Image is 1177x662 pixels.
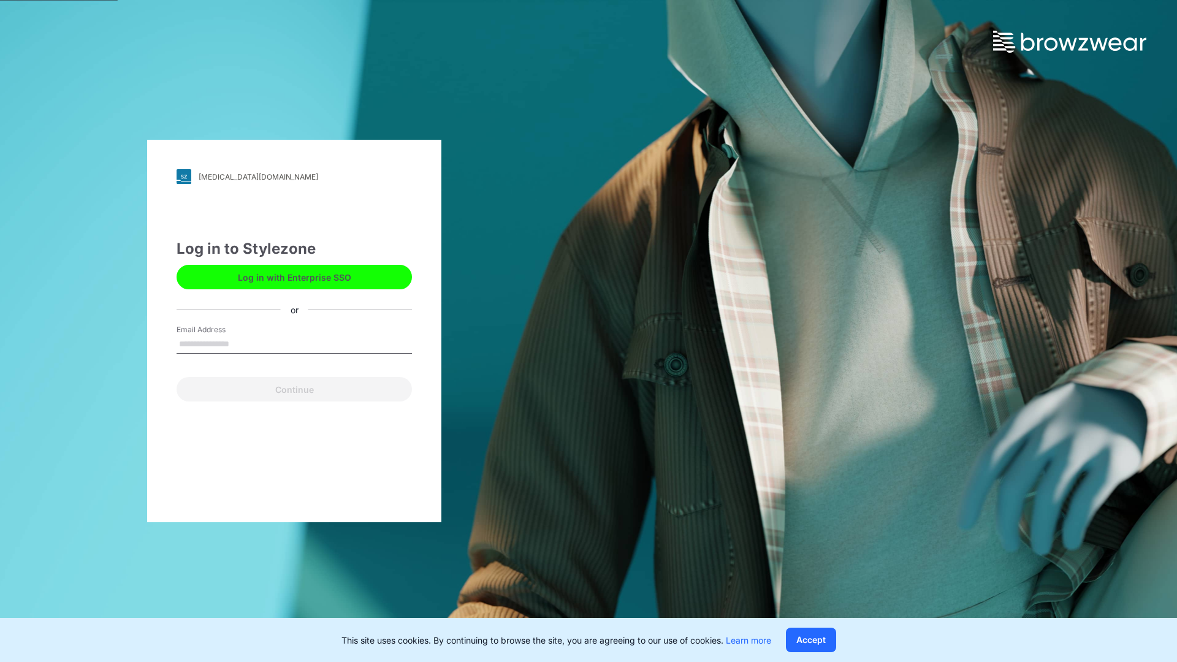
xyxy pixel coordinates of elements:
[341,634,771,647] p: This site uses cookies. By continuing to browse the site, you are agreeing to our use of cookies.
[177,169,191,184] img: svg+xml;base64,PHN2ZyB3aWR0aD0iMjgiIGhlaWdodD0iMjgiIHZpZXdCb3g9IjAgMCAyOCAyOCIgZmlsbD0ibm9uZSIgeG...
[281,303,308,316] div: or
[726,635,771,645] a: Learn more
[993,31,1146,53] img: browzwear-logo.73288ffb.svg
[177,324,262,335] label: Email Address
[177,238,412,260] div: Log in to Stylezone
[786,628,836,652] button: Accept
[177,169,412,184] a: [MEDICAL_DATA][DOMAIN_NAME]
[199,172,318,181] div: [MEDICAL_DATA][DOMAIN_NAME]
[177,265,412,289] button: Log in with Enterprise SSO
